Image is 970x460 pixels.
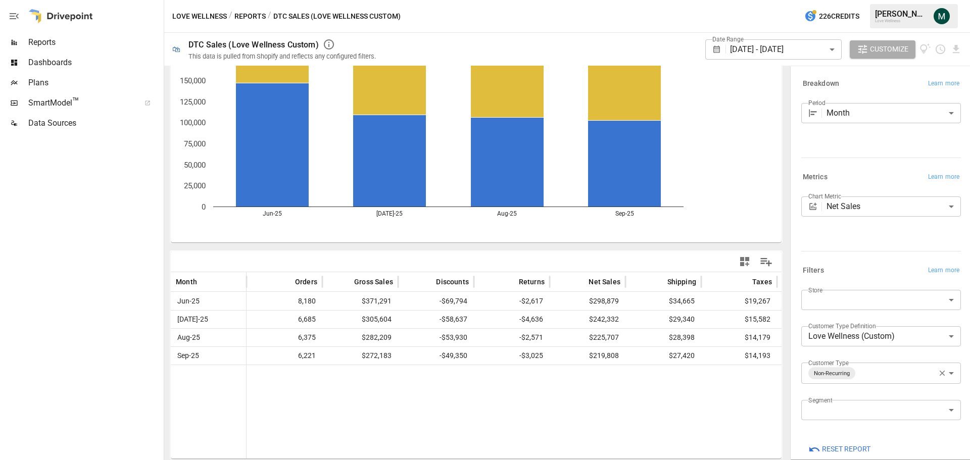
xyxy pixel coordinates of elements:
label: Store [808,286,822,294]
button: Sort [504,275,518,289]
button: View documentation [919,40,931,59]
span: Learn more [928,266,959,276]
span: 6,685 [252,311,317,328]
div: Love Wellness [875,19,928,23]
span: Jun-25 [176,292,241,310]
span: SmartModel [28,97,133,109]
span: -$2,571 [479,329,545,346]
button: Michael Cormack [928,2,956,30]
span: Aug-25 [176,329,241,346]
div: DTC Sales (Love Wellness Custom) [188,40,319,49]
span: $242,332 [555,311,620,328]
span: $14,193 [706,347,772,365]
span: $225,707 [555,329,620,346]
div: [DATE] - [DATE] [730,39,841,60]
button: Customize [850,40,915,59]
span: Dashboards [28,57,162,69]
button: Schedule report [935,43,946,55]
button: 226Credits [800,7,863,26]
span: 8,180 [252,292,317,310]
text: Aug-25 [497,210,517,217]
label: Customer Type [808,359,849,367]
span: $272,183 [327,347,393,365]
h6: Filters [803,265,824,276]
span: $371,291 [327,292,393,310]
span: Customize [870,43,908,56]
button: Sort [198,275,212,289]
div: / [229,10,232,23]
text: 0 [202,202,206,212]
span: Data Sources [28,117,162,129]
text: 100,000 [180,118,206,127]
span: Learn more [928,79,959,89]
div: 🛍 [172,44,180,54]
span: Gross Sales [354,277,393,287]
div: Month [827,103,961,123]
span: Learn more [928,172,959,182]
button: Reset Report [801,440,878,458]
span: -$69,794 [403,292,469,310]
span: Net Sales [589,277,620,287]
h6: Breakdown [803,78,839,89]
span: $219,808 [555,347,620,365]
span: Plans [28,77,162,89]
span: $282,209 [327,329,393,346]
button: Sort [339,275,353,289]
text: 75,000 [184,139,206,148]
button: Sort [280,275,294,289]
span: -$4,636 [479,311,545,328]
div: Love Wellness (Custom) [801,326,961,346]
span: $298,879 [555,292,620,310]
span: -$2,617 [479,292,545,310]
span: Reset Report [822,443,870,455]
span: 6,221 [252,347,317,365]
span: Sep-25 [176,347,241,365]
span: $19,267 [706,292,772,310]
button: Manage Columns [755,250,778,273]
button: Sort [573,275,588,289]
button: Reports [234,10,266,23]
span: Taxes [752,277,772,287]
button: Love Wellness [172,10,227,23]
label: Date Range [712,35,744,43]
label: Chart Metric [808,192,841,200]
text: Jun-25 [263,210,282,217]
span: -$3,025 [479,347,545,365]
div: [PERSON_NAME] [875,9,928,19]
img: Michael Cormack [934,8,950,24]
text: 150,000 [180,76,206,85]
span: $305,604 [327,311,393,328]
label: Customer Type Definition [808,322,876,330]
text: 125,000 [180,97,206,107]
span: Month [176,277,197,287]
span: Shipping [667,277,696,287]
span: 6,375 [252,329,317,346]
span: [DATE]-25 [176,311,241,328]
span: $15,582 [706,311,772,328]
span: 226 Credits [819,10,859,23]
span: Reports [28,36,162,48]
span: Returns [519,277,545,287]
label: Segment [808,396,832,404]
span: Discounts [436,277,469,287]
div: Net Sales [827,196,961,217]
div: This data is pulled from Shopify and reflects any configured filters. [188,53,376,60]
label: Period [808,98,826,107]
span: ™ [72,95,79,108]
span: $14,179 [706,329,772,346]
text: 50,000 [184,161,206,170]
span: $27,420 [630,347,696,365]
h6: Metrics [803,172,828,183]
span: -$49,350 [403,347,469,365]
span: -$53,930 [403,329,469,346]
span: -$58,637 [403,311,469,328]
text: Sep-25 [615,210,634,217]
text: [DATE]-25 [376,210,403,217]
text: 25,000 [184,181,206,190]
span: $28,398 [630,329,696,346]
button: Download report [950,43,962,55]
button: Sort [737,275,751,289]
span: Orders [295,277,317,287]
span: $29,340 [630,311,696,328]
